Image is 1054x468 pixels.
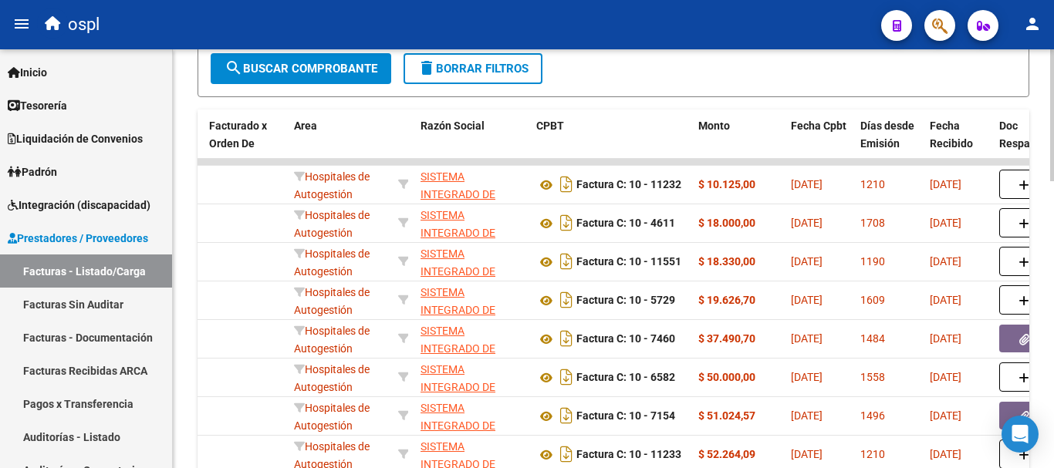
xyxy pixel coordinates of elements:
[860,120,914,150] span: Días desde Emisión
[860,294,885,306] span: 1609
[791,448,823,460] span: [DATE]
[556,365,576,389] i: Descargar documento
[791,371,823,383] span: [DATE]
[576,217,675,230] strong: Factura C: 10 - 4611
[698,294,755,306] strong: $ 19.626,70
[556,210,576,235] i: Descargar documento
[698,217,755,229] strong: $ 18.000,00
[930,178,961,190] span: [DATE]
[556,326,576,351] i: Descargar documento
[421,247,500,295] span: SISTEMA INTEGRADO DE SALUD PUBLICA
[209,120,267,150] span: Facturado x Orden De
[692,109,785,177] datatable-header-cell: Monto
[576,410,675,423] strong: Factura C: 10 - 7154
[12,15,31,33] mat-icon: menu
[417,59,436,77] mat-icon: delete
[698,178,755,190] strong: $ 10.125,00
[421,207,524,239] div: 30642532932
[421,284,524,316] div: 30642532932
[288,109,392,177] datatable-header-cell: Area
[294,120,317,132] span: Area
[421,209,500,257] span: SISTEMA INTEGRADO DE SALUD PUBLICA
[854,109,924,177] datatable-header-cell: Días desde Emisión
[421,361,524,393] div: 30642532932
[8,163,57,180] span: Padrón
[698,255,755,268] strong: $ 18.330,00
[860,332,885,345] span: 1484
[576,372,675,384] strong: Factura C: 10 - 6582
[924,109,993,177] datatable-header-cell: Fecha Recibido
[791,217,823,229] span: [DATE]
[225,59,243,77] mat-icon: search
[930,448,961,460] span: [DATE]
[576,295,675,307] strong: Factura C: 10 - 5729
[211,53,391,84] button: Buscar Comprobante
[294,170,370,200] span: Hospitales de Autogestión
[421,168,524,200] div: 30642532932
[8,97,67,114] span: Tesorería
[698,448,755,460] strong: $ 52.264,09
[556,288,576,312] i: Descargar documento
[8,230,148,247] span: Prestadores / Proveedores
[68,8,100,42] span: ospl
[225,62,377,76] span: Buscar Comprobante
[536,120,564,132] span: CPBT
[930,217,961,229] span: [DATE]
[791,255,823,268] span: [DATE]
[556,403,576,428] i: Descargar documento
[414,109,530,177] datatable-header-cell: Razón Social
[556,172,576,197] i: Descargar documento
[860,178,885,190] span: 1210
[421,363,500,411] span: SISTEMA INTEGRADO DE SALUD PUBLICA
[421,286,500,334] span: SISTEMA INTEGRADO DE SALUD PUBLICA
[421,402,500,449] span: SISTEMA INTEGRADO DE SALUD PUBLICA
[556,442,576,466] i: Descargar documento
[930,371,961,383] span: [DATE]
[860,217,885,229] span: 1708
[294,286,370,316] span: Hospitales de Autogestión
[421,245,524,278] div: 30642532932
[421,170,500,218] span: SISTEMA INTEGRADO DE SALUD PUBLICA
[8,64,47,81] span: Inicio
[404,53,542,84] button: Borrar Filtros
[421,120,485,132] span: Razón Social
[791,409,823,422] span: [DATE]
[8,197,150,214] span: Integración (discapacidad)
[698,409,755,422] strong: $ 51.024,57
[421,399,524,432] div: 30642532932
[860,255,885,268] span: 1190
[930,120,973,150] span: Fecha Recibido
[785,109,854,177] datatable-header-cell: Fecha Cpbt
[930,255,961,268] span: [DATE]
[556,249,576,274] i: Descargar documento
[860,409,885,422] span: 1496
[791,178,823,190] span: [DATE]
[576,333,675,345] strong: Factura C: 10 - 7460
[203,109,288,177] datatable-header-cell: Facturado x Orden De
[294,325,370,355] span: Hospitales de Autogestión
[1023,15,1042,33] mat-icon: person
[698,120,730,132] span: Monto
[417,62,529,76] span: Borrar Filtros
[698,371,755,383] strong: $ 50.000,00
[930,294,961,306] span: [DATE]
[860,371,885,383] span: 1558
[698,332,755,345] strong: $ 37.490,70
[421,325,500,372] span: SISTEMA INTEGRADO DE SALUD PUBLICA
[576,179,681,191] strong: Factura C: 10 - 11232
[930,409,961,422] span: [DATE]
[294,402,370,432] span: Hospitales de Autogestión
[930,332,961,345] span: [DATE]
[294,209,370,239] span: Hospitales de Autogestión
[294,247,370,278] span: Hospitales de Autogestión
[530,109,692,177] datatable-header-cell: CPBT
[576,449,681,461] strong: Factura C: 10 - 11233
[791,332,823,345] span: [DATE]
[791,294,823,306] span: [DATE]
[8,130,143,147] span: Liquidación de Convenios
[791,120,846,132] span: Fecha Cpbt
[1002,416,1039,453] div: Open Intercom Messenger
[421,322,524,355] div: 30642532932
[294,363,370,393] span: Hospitales de Autogestión
[576,256,681,268] strong: Factura C: 10 - 11551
